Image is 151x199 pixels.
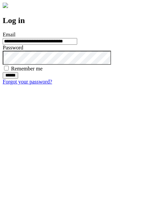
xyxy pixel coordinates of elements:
[3,45,23,50] label: Password
[3,3,8,8] img: logo-4e3dc11c47720685a147b03b5a06dd966a58ff35d612b21f08c02c0306f2b779.png
[3,79,52,84] a: Forgot your password?
[11,66,43,71] label: Remember me
[3,16,148,25] h2: Log in
[3,32,15,37] label: Email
